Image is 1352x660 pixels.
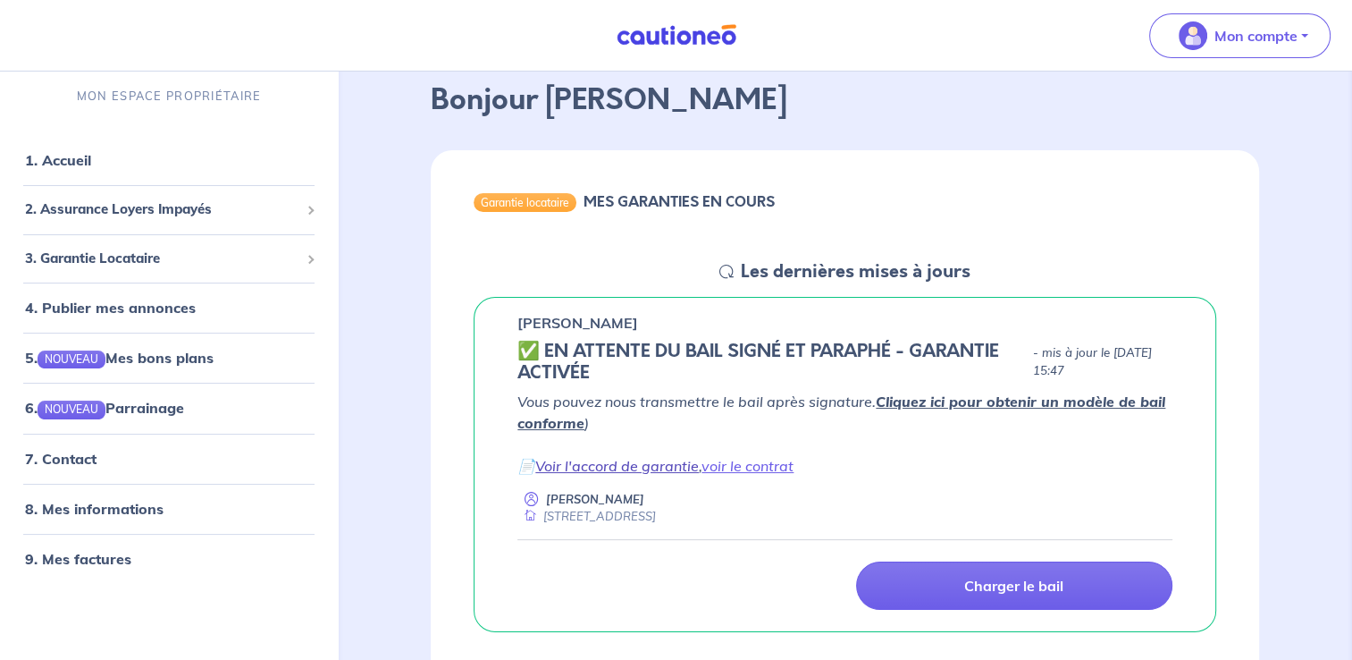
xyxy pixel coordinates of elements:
div: 2. Assurance Loyers Impayés [7,192,331,227]
a: Charger le bail [856,562,1172,610]
p: Bonjour [PERSON_NAME] [431,79,1259,122]
div: 1. Accueil [7,142,331,178]
p: [PERSON_NAME] [517,312,638,334]
a: 1. Accueil [25,151,91,169]
a: voir le contrat [701,457,794,475]
div: 5.NOUVEAUMes bons plans [7,340,331,376]
div: Garantie locataire [474,193,576,211]
a: Cliquez ici pour obtenir un modèle de bail conforme [517,393,1165,432]
a: 9. Mes factures [25,549,131,567]
a: 4. Publier mes annonces [25,299,196,317]
div: 8. Mes informations [7,490,331,526]
em: 📄 , [517,457,794,475]
img: illu_account_valid_menu.svg [1179,21,1207,50]
a: 6.NOUVEAUParrainage [25,399,184,417]
h6: MES GARANTIES EN COURS [584,193,775,210]
p: [PERSON_NAME] [546,491,644,508]
a: 7. Contact [25,449,97,467]
div: state: CONTRACT-SIGNED, Context: IN-LANDLORD,IS-GL-CAUTION-IN-LANDLORD [517,341,1172,384]
div: 6.NOUVEAUParrainage [7,390,331,426]
a: 5.NOUVEAUMes bons plans [25,349,214,367]
a: Voir l'accord de garantie [535,457,699,475]
div: 7. Contact [7,440,331,476]
p: Charger le bail [964,577,1063,595]
h5: ✅️️️ EN ATTENTE DU BAIL SIGNÉ ET PARAPHÉ - GARANTIE ACTIVÉE [517,341,1025,384]
span: 3. Garantie Locataire [25,248,299,268]
em: Vous pouvez nous transmettre le bail après signature. ) [517,393,1165,432]
div: [STREET_ADDRESS] [517,508,656,525]
img: Cautioneo [609,24,743,47]
p: - mis à jour le [DATE] 15:47 [1033,344,1172,380]
div: 9. Mes factures [7,540,331,576]
p: MON ESPACE PROPRIÉTAIRE [77,88,261,105]
h5: Les dernières mises à jours [741,261,970,283]
button: illu_account_valid_menu.svgMon compte [1149,13,1331,58]
div: 4. Publier mes annonces [7,290,331,326]
a: 8. Mes informations [25,499,164,517]
p: Mon compte [1214,25,1297,47]
div: 3. Garantie Locataire [7,241,331,275]
span: 2. Assurance Loyers Impayés [25,199,299,220]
